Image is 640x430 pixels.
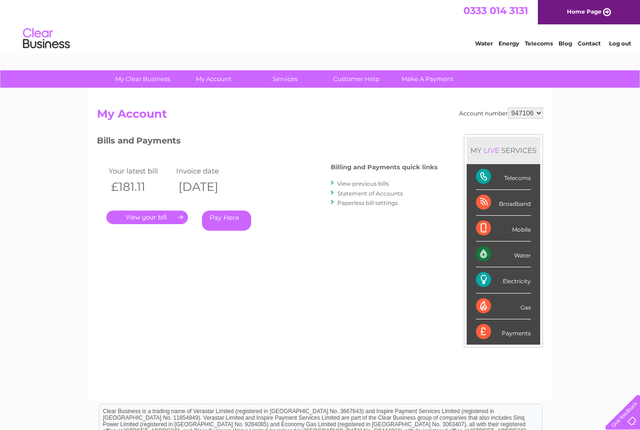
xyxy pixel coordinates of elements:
div: MY SERVICES [467,137,540,164]
div: Broadband [476,190,531,216]
img: logo.png [22,24,70,53]
td: Invoice date [174,165,241,177]
a: Statement of Accounts [337,190,403,197]
div: Gas [476,294,531,319]
th: [DATE] [174,177,241,196]
div: Telecoms [476,164,531,190]
a: Pay Here [202,211,251,231]
a: . [106,211,188,224]
a: Paperless bill settings [337,199,398,206]
a: My Account [175,70,253,88]
a: Services [246,70,324,88]
a: Energy [499,40,519,47]
div: LIVE [482,146,501,155]
a: Water [475,40,493,47]
div: Electricity [476,267,531,293]
th: £181.11 [106,177,174,196]
h2: My Account [97,107,543,125]
a: Blog [558,40,572,47]
div: Clear Business is a trading name of Verastar Limited (registered in [GEOGRAPHIC_DATA] No. 3667643... [99,5,542,45]
a: Contact [578,40,601,47]
div: Water [476,241,531,267]
a: Telecoms [525,40,553,47]
a: View previous bills [337,180,389,187]
a: Log out [609,40,631,47]
a: 0333 014 3131 [463,5,528,16]
div: Payments [476,319,531,345]
div: Account number [459,107,543,119]
div: Mobile [476,216,531,241]
h3: Bills and Payments [97,134,438,151]
a: Customer Help [318,70,395,88]
td: Your latest bill [106,165,174,177]
h4: Billing and Payments quick links [331,164,438,171]
a: Make A Payment [389,70,466,88]
a: My Clear Business [104,70,181,88]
